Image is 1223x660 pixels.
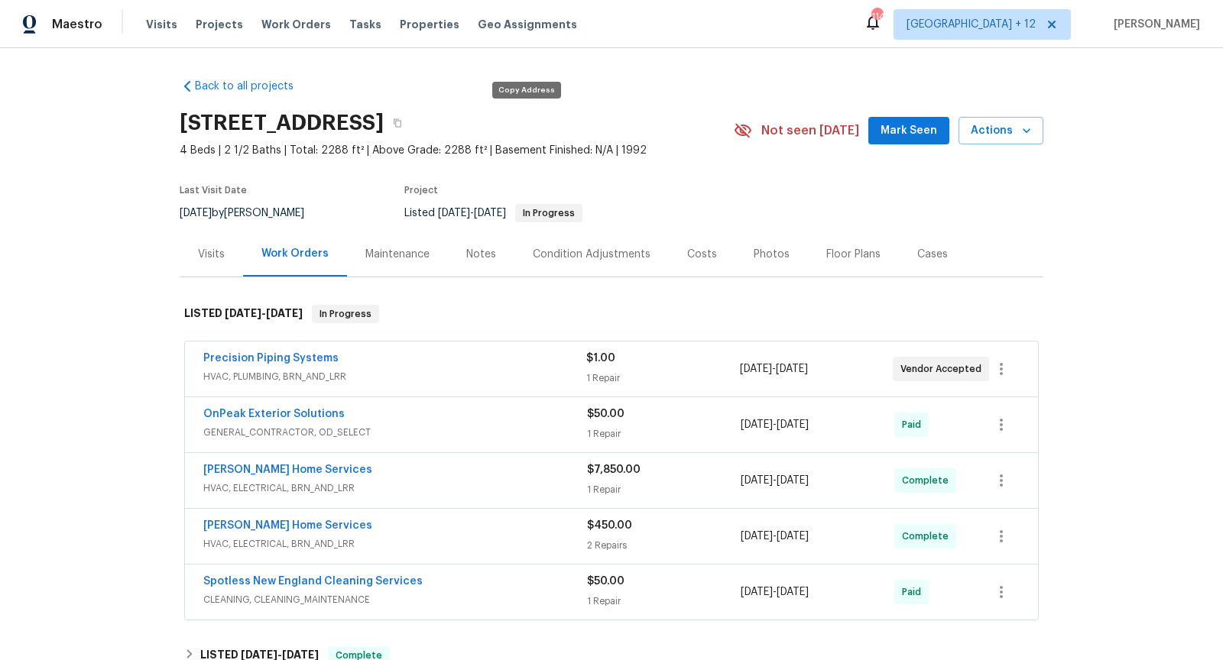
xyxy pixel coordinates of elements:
[586,353,615,364] span: $1.00
[740,361,808,377] span: -
[868,117,949,145] button: Mark Seen
[777,475,809,486] span: [DATE]
[225,308,261,319] span: [DATE]
[587,576,624,587] span: $50.00
[777,419,809,430] span: [DATE]
[740,364,772,374] span: [DATE]
[203,536,587,552] span: HVAC, ELECTRICAL, BRN_AND_LRR
[587,520,632,531] span: $450.00
[741,529,809,544] span: -
[533,247,650,262] div: Condition Adjustments
[474,208,506,218] span: [DATE]
[203,480,587,496] span: HVAC, ELECTRICAL, BRN_AND_LRR
[203,464,372,475] a: [PERSON_NAME] Home Services
[902,473,955,488] span: Complete
[587,464,641,475] span: $7,850.00
[180,79,326,94] a: Back to all projects
[971,121,1031,141] span: Actions
[203,592,587,607] span: CLEANING, CLEANING_MAINTENANCE
[261,246,329,261] div: Work Orders
[478,17,577,32] span: Geo Assignments
[776,364,808,374] span: [DATE]
[741,419,773,430] span: [DATE]
[146,17,177,32] span: Visits
[438,208,506,218] span: -
[741,587,773,597] span: [DATE]
[404,186,438,195] span: Project
[184,305,303,323] h6: LISTED
[587,426,741,442] div: 1 Repair
[180,115,384,131] h2: [STREET_ADDRESS]
[902,417,927,432] span: Paid
[241,649,319,660] span: -
[587,594,741,609] div: 1 Repair
[365,247,430,262] div: Maintenance
[587,409,624,419] span: $50.00
[741,473,809,488] span: -
[438,208,470,218] span: [DATE]
[203,409,345,419] a: OnPeak Exterior Solutions
[313,306,378,322] span: In Progress
[777,531,809,542] span: [DATE]
[466,247,496,262] div: Notes
[761,123,859,138] span: Not seen [DATE]
[871,9,882,24] div: 114
[777,587,809,597] span: [DATE]
[587,482,741,497] div: 1 Repair
[203,369,586,384] span: HVAC, PLUMBING, BRN_AND_LRR
[741,475,773,486] span: [DATE]
[902,584,927,600] span: Paid
[261,17,331,32] span: Work Orders
[225,308,303,319] span: -
[741,531,773,542] span: [DATE]
[203,520,372,531] a: [PERSON_NAME] Home Services
[180,290,1043,338] div: LISTED [DATE]-[DATE]In Progress
[754,247,790,262] div: Photos
[180,208,212,218] span: [DATE]
[203,425,587,440] span: GENERAL_CONTRACTOR, OD_SELECT
[203,353,339,364] a: Precision Piping Systems
[902,529,955,544] span: Complete
[349,19,381,30] span: Tasks
[203,576,423,587] a: Spotless New England Cleaning Services
[587,538,741,553] div: 2 Repairs
[400,17,459,32] span: Properties
[180,143,734,158] span: 4 Beds | 2 1/2 Baths | Total: 2288 ft² | Above Grade: 2288 ft² | Basement Finished: N/A | 1992
[241,649,277,660] span: [DATE]
[517,209,581,218] span: In Progress
[404,208,582,218] span: Listed
[180,186,247,195] span: Last Visit Date
[196,17,243,32] span: Projects
[198,247,225,262] div: Visits
[687,247,717,262] div: Costs
[881,121,937,141] span: Mark Seen
[52,17,102,32] span: Maestro
[917,247,948,262] div: Cases
[180,204,323,222] div: by [PERSON_NAME]
[741,417,809,432] span: -
[900,361,988,377] span: Vendor Accepted
[907,17,1036,32] span: [GEOGRAPHIC_DATA] + 12
[282,649,319,660] span: [DATE]
[741,584,809,600] span: -
[266,308,303,319] span: [DATE]
[1108,17,1200,32] span: [PERSON_NAME]
[959,117,1043,145] button: Actions
[826,247,881,262] div: Floor Plans
[586,370,739,386] div: 1 Repair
